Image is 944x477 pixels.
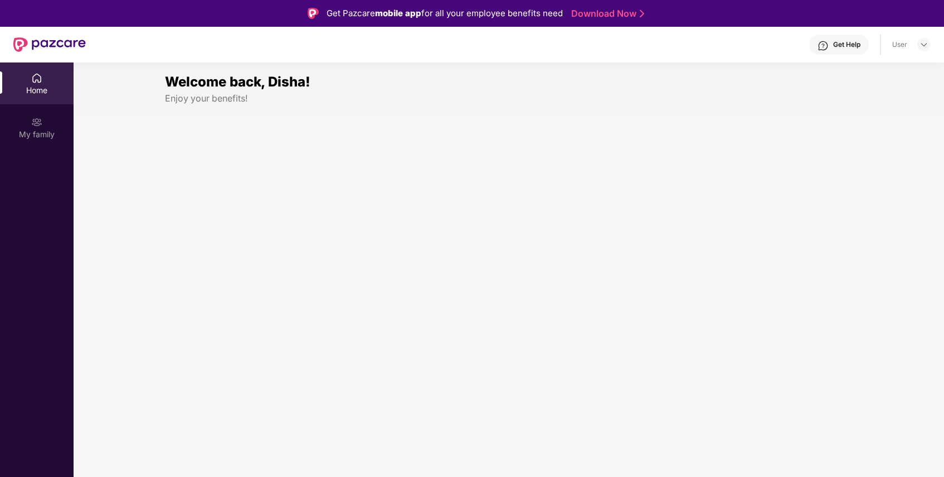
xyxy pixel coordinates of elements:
span: Welcome back, Disha! [165,74,310,90]
img: svg+xml;base64,PHN2ZyB3aWR0aD0iMjAiIGhlaWdodD0iMjAiIHZpZXdCb3g9IjAgMCAyMCAyMCIgZmlsbD0ibm9uZSIgeG... [31,117,42,128]
div: Get Pazcare for all your employee benefits need [327,7,563,20]
div: Get Help [833,40,860,49]
img: svg+xml;base64,PHN2ZyBpZD0iSG9tZSIgeG1sbnM9Imh0dHA6Ly93d3cudzMub3JnLzIwMDAvc3ZnIiB3aWR0aD0iMjAiIG... [31,73,42,84]
img: Stroke [640,8,644,20]
div: Enjoy your benefits! [165,93,852,104]
a: Download Now [571,8,641,20]
img: svg+xml;base64,PHN2ZyBpZD0iSGVscC0zMngzMiIgeG1sbnM9Imh0dHA6Ly93d3cudzMub3JnLzIwMDAvc3ZnIiB3aWR0aD... [818,40,829,51]
div: User [892,40,907,49]
strong: mobile app [375,8,421,18]
img: New Pazcare Logo [13,37,86,52]
img: svg+xml;base64,PHN2ZyBpZD0iRHJvcGRvd24tMzJ4MzIiIHhtbG5zPSJodHRwOi8vd3d3LnczLm9yZy8yMDAwL3N2ZyIgd2... [919,40,928,49]
img: Logo [308,8,319,19]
